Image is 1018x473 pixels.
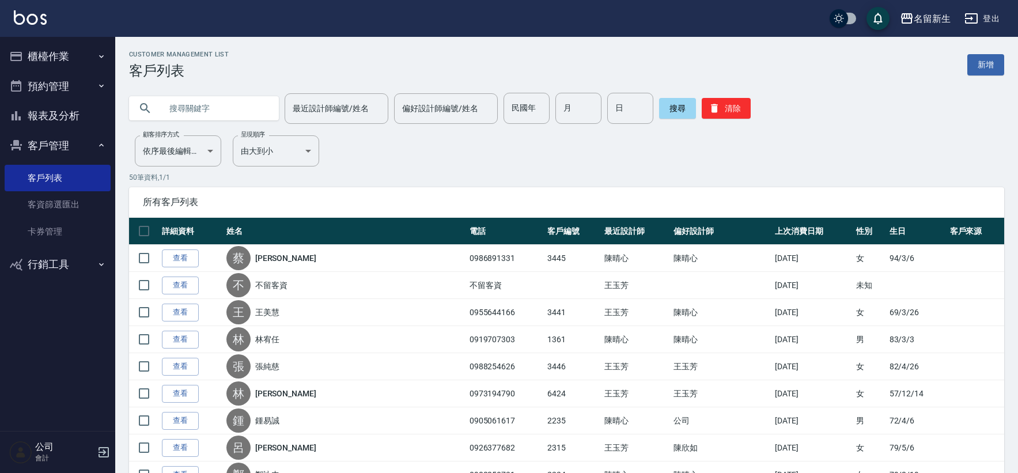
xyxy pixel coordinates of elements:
th: 客戶編號 [544,218,601,245]
img: Person [9,441,32,464]
td: 王玉芳 [671,353,772,380]
td: 王玉芳 [601,434,671,461]
td: 王玉芳 [601,353,671,380]
th: 上次消費日期 [772,218,853,245]
div: 鍾 [226,408,251,433]
td: 3441 [544,299,601,326]
td: 陳晴心 [671,326,772,353]
div: 林 [226,327,251,351]
th: 性別 [853,218,886,245]
span: 所有客戶列表 [143,196,990,208]
td: 陳晴心 [601,407,671,434]
td: [DATE] [772,326,853,353]
th: 生日 [887,218,947,245]
label: 顧客排序方式 [143,130,179,139]
td: 2315 [544,434,601,461]
button: 櫃檯作業 [5,41,111,71]
th: 最近設計師 [601,218,671,245]
a: 張純慈 [255,361,279,372]
td: [DATE] [772,434,853,461]
button: 登出 [960,8,1004,29]
td: [DATE] [772,299,853,326]
button: 客戶管理 [5,131,111,161]
td: 94/3/6 [887,245,947,272]
td: 72/4/6 [887,407,947,434]
a: 查看 [162,331,199,349]
th: 偏好設計師 [671,218,772,245]
td: 69/3/26 [887,299,947,326]
a: [PERSON_NAME] [255,388,316,399]
td: 1361 [544,326,601,353]
div: 張 [226,354,251,379]
td: 0986891331 [467,245,544,272]
label: 呈現順序 [241,130,265,139]
td: [DATE] [772,245,853,272]
td: 3446 [544,353,601,380]
td: 0973194790 [467,380,544,407]
h5: 公司 [35,441,94,453]
div: 名留新生 [914,12,951,26]
td: 王玉芳 [671,380,772,407]
img: Logo [14,10,47,25]
td: 女 [853,353,886,380]
a: 不留客資 [255,279,287,291]
td: [DATE] [772,353,853,380]
div: 不 [226,273,251,297]
button: 清除 [702,98,751,119]
div: 依序最後編輯時間 [135,135,221,167]
button: 報表及分析 [5,101,111,131]
td: 王玉芳 [601,380,671,407]
td: 陳晴心 [601,245,671,272]
p: 會計 [35,453,94,463]
td: 3445 [544,245,601,272]
td: 男 [853,326,886,353]
a: 林宥任 [255,334,279,345]
td: 公司 [671,407,772,434]
a: 查看 [162,412,199,430]
td: 陳欣如 [671,434,772,461]
div: 林 [226,381,251,406]
td: 男 [853,407,886,434]
div: 蔡 [226,246,251,270]
div: 呂 [226,436,251,460]
td: 不留客資 [467,272,544,299]
a: 查看 [162,277,199,294]
td: [DATE] [772,380,853,407]
a: [PERSON_NAME] [255,252,316,264]
td: 女 [853,299,886,326]
a: [PERSON_NAME] [255,442,316,453]
td: 0919707303 [467,326,544,353]
button: 預約管理 [5,71,111,101]
div: 由大到小 [233,135,319,167]
td: 陳晴心 [601,326,671,353]
td: [DATE] [772,407,853,434]
td: 未知 [853,272,886,299]
a: 客資篩選匯出 [5,191,111,218]
td: 王玉芳 [601,272,671,299]
button: 名留新生 [895,7,955,31]
button: save [866,7,890,30]
a: 查看 [162,358,199,376]
th: 客戶來源 [947,218,1004,245]
td: 2235 [544,407,601,434]
a: 查看 [162,385,199,403]
a: 查看 [162,249,199,267]
td: 6424 [544,380,601,407]
td: 79/5/6 [887,434,947,461]
button: 搜尋 [659,98,696,119]
td: [DATE] [772,272,853,299]
td: 女 [853,380,886,407]
td: 女 [853,434,886,461]
td: 王玉芳 [601,299,671,326]
td: 57/12/14 [887,380,947,407]
button: 行銷工具 [5,249,111,279]
td: 0955644166 [467,299,544,326]
p: 50 筆資料, 1 / 1 [129,172,1004,183]
td: 0988254626 [467,353,544,380]
h3: 客戶列表 [129,63,229,79]
td: 陳晴心 [671,299,772,326]
a: 新增 [967,54,1004,75]
a: 鍾易誠 [255,415,279,426]
td: 0926377682 [467,434,544,461]
td: 0905061617 [467,407,544,434]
